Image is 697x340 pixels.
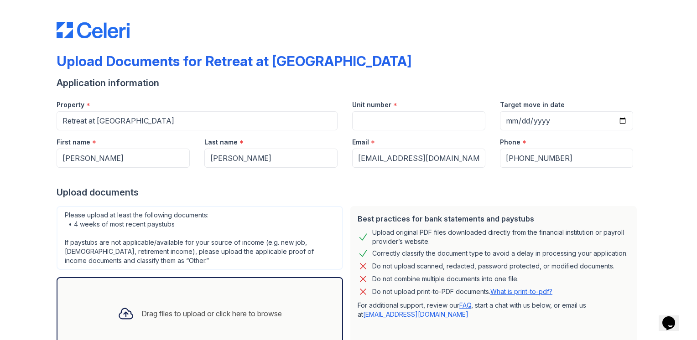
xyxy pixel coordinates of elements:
[57,138,90,147] label: First name
[363,310,468,318] a: [EMAIL_ADDRESS][DOMAIN_NAME]
[372,273,519,284] div: Do not combine multiple documents into one file.
[500,138,520,147] label: Phone
[57,100,84,109] label: Property
[358,213,629,224] div: Best practices for bank statements and paystubs
[352,100,391,109] label: Unit number
[358,301,629,319] p: For additional support, review our , start a chat with us below, or email us at
[57,77,640,89] div: Application information
[500,100,565,109] label: Target move in date
[372,287,552,296] p: Do not upload print-to-PDF documents.
[57,206,343,270] div: Please upload at least the following documents: • 4 weeks of most recent paystubs If paystubs are...
[372,228,629,246] div: Upload original PDF files downloaded directly from the financial institution or payroll provider’...
[141,308,282,319] div: Drag files to upload or click here to browse
[659,304,688,331] iframe: chat widget
[57,186,640,199] div: Upload documents
[372,261,614,272] div: Do not upload scanned, redacted, password protected, or modified documents.
[57,22,130,38] img: CE_Logo_Blue-a8612792a0a2168367f1c8372b55b34899dd931a85d93a1a3d3e32e68fde9ad4.png
[490,288,552,295] a: What is print-to-pdf?
[352,138,369,147] label: Email
[372,248,628,259] div: Correctly classify the document type to avoid a delay in processing your application.
[459,301,471,309] a: FAQ
[57,53,411,69] div: Upload Documents for Retreat at [GEOGRAPHIC_DATA]
[204,138,238,147] label: Last name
